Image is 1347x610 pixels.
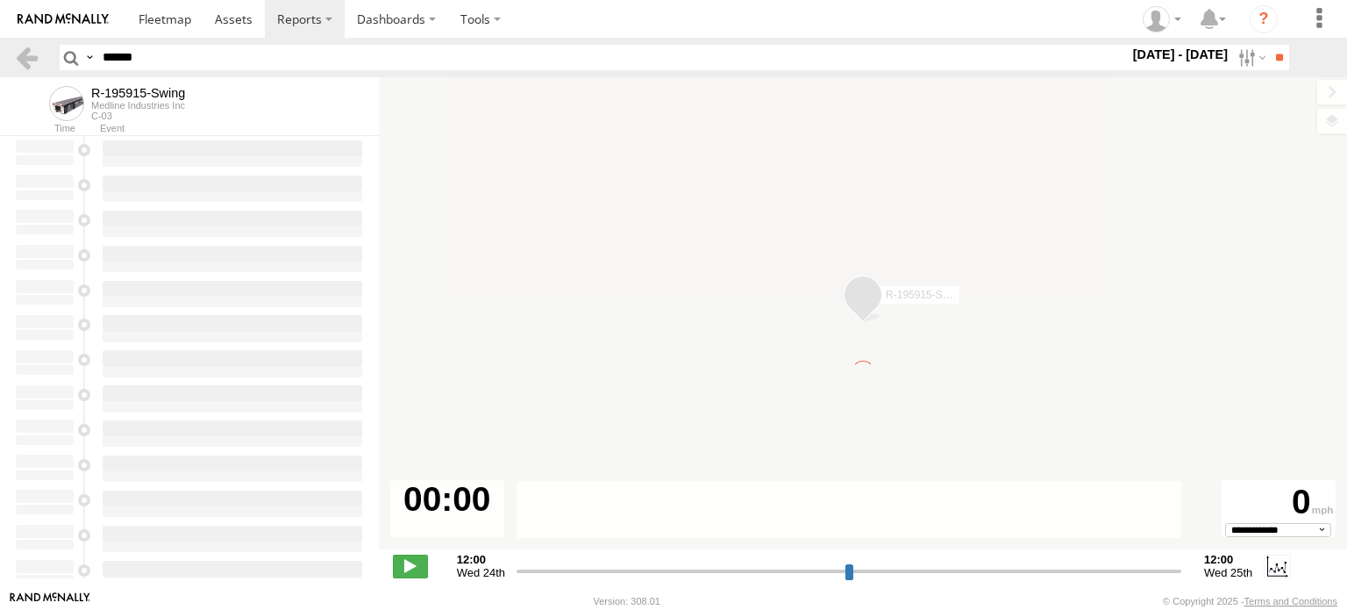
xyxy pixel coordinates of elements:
[457,566,505,579] span: Wed 24th
[1204,566,1252,579] span: Wed 25th
[91,100,185,111] div: Medline Industries Inc
[1163,596,1337,606] div: © Copyright 2025 -
[1137,6,1187,32] div: Idaliz Kaminski
[1224,483,1333,523] div: 0
[1250,5,1278,33] i: ?
[1130,45,1232,64] label: [DATE] - [DATE]
[91,86,185,100] div: R-195915-Swing - View Asset History
[14,45,39,70] a: Back to previous Page
[82,45,96,70] label: Search Query
[91,111,185,121] div: C-03
[14,125,75,133] div: Time
[1244,596,1337,606] a: Terms and Conditions
[18,13,109,25] img: rand-logo.svg
[1204,553,1252,566] strong: 12:00
[10,592,90,610] a: Visit our Website
[594,596,660,606] div: Version: 308.01
[1231,45,1269,70] label: Search Filter Options
[100,125,379,133] div: Event
[393,555,428,578] label: Play/Stop
[457,553,505,566] strong: 12:00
